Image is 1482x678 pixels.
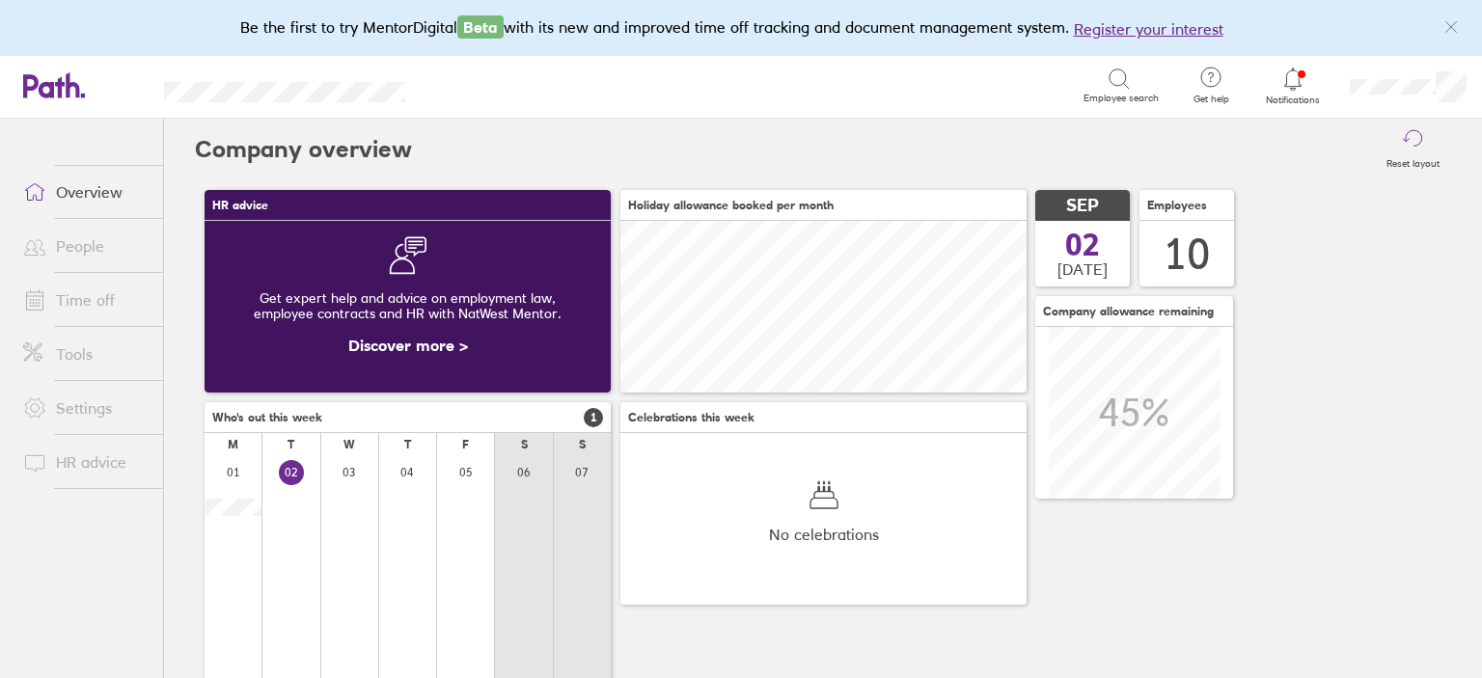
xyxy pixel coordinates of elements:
div: Be the first to try MentorDigital with its new and improved time off tracking and document manage... [240,15,1243,41]
a: Notifications [1262,66,1325,106]
a: People [8,227,163,265]
a: Overview [8,173,163,211]
div: 10 [1164,230,1210,279]
div: W [343,438,355,451]
a: HR advice [8,443,163,481]
span: Get help [1180,94,1243,105]
span: SEP [1066,196,1099,216]
div: M [228,438,238,451]
button: Register your interest [1074,17,1223,41]
a: Tools [8,335,163,373]
div: T [288,438,294,451]
a: Discover more > [348,336,468,355]
div: F [462,438,469,451]
span: 1 [584,408,603,427]
div: Get expert help and advice on employment law, employee contracts and HR with NatWest Mentor. [220,275,595,337]
div: S [521,438,528,451]
div: Search [457,76,507,94]
div: S [579,438,586,451]
span: Celebrations this week [628,411,755,424]
a: Settings [8,389,163,427]
h2: Company overview [195,119,412,180]
span: Holiday allowance booked per month [628,199,834,212]
span: Employee search [1084,93,1159,104]
span: Who's out this week [212,411,322,424]
span: 02 [1065,230,1100,260]
span: [DATE] [1057,260,1108,278]
span: HR advice [212,199,268,212]
a: Time off [8,281,163,319]
span: Company allowance remaining [1043,305,1214,318]
div: T [404,438,411,451]
span: Notifications [1262,95,1325,106]
span: Employees [1147,199,1207,212]
span: No celebrations [769,526,879,543]
span: Beta [457,15,504,39]
button: Reset layout [1375,119,1451,180]
label: Reset layout [1375,152,1451,170]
